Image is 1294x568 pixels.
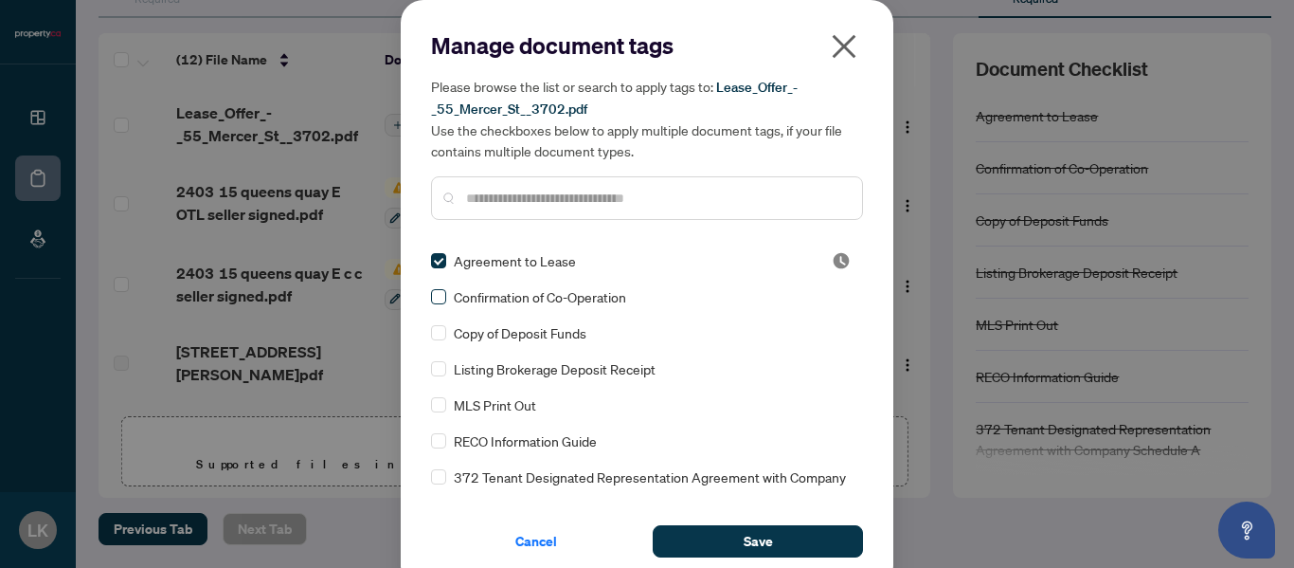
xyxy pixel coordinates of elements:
[454,322,586,343] span: Copy of Deposit Funds
[431,76,863,161] h5: Please browse the list or search to apply tags to: Use the checkboxes below to apply multiple doc...
[454,286,626,307] span: Confirmation of Co-Operation
[454,394,536,415] span: MLS Print Out
[829,31,859,62] span: close
[454,467,852,508] span: 372 Tenant Designated Representation Agreement with Company Schedule A
[653,525,863,558] button: Save
[1218,502,1275,559] button: Open asap
[454,431,597,451] span: RECO Information Guide
[454,358,656,379] span: Listing Brokerage Deposit Receipt
[431,30,863,61] h2: Manage document tags
[832,251,851,270] img: status
[515,526,557,557] span: Cancel
[431,525,641,558] button: Cancel
[454,250,576,271] span: Agreement to Lease
[744,526,773,557] span: Save
[832,251,851,270] span: Pending Review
